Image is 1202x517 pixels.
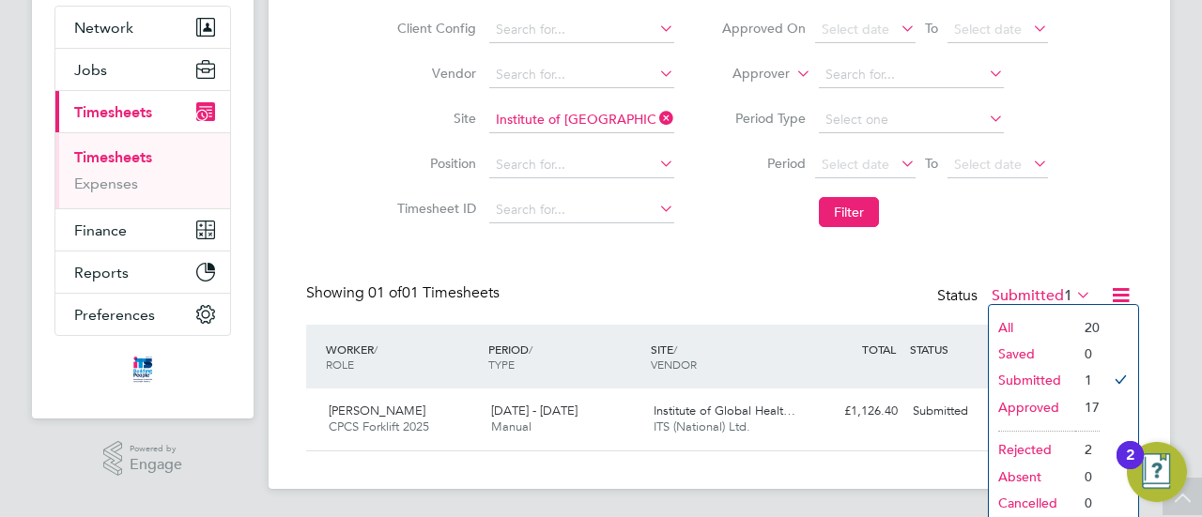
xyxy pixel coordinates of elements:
[646,332,809,381] div: SITE
[489,107,674,133] input: Search for...
[1075,367,1100,393] li: 1
[1075,490,1100,516] li: 0
[989,314,1075,341] li: All
[954,21,1022,38] span: Select date
[392,110,476,127] label: Site
[705,65,790,84] label: Approver
[392,155,476,172] label: Position
[392,20,476,37] label: Client Config
[954,156,1022,173] span: Select date
[326,357,354,372] span: ROLE
[103,441,183,477] a: Powered byEngage
[74,103,152,121] span: Timesheets
[489,152,674,178] input: Search for...
[822,21,889,38] span: Select date
[819,62,1004,88] input: Search for...
[368,283,500,302] span: 01 Timesheets
[55,209,230,251] button: Finance
[74,264,129,281] span: Reports
[489,17,674,43] input: Search for...
[1127,442,1187,502] button: Open Resource Center, 2 new notifications
[74,175,138,192] a: Expenses
[491,418,532,434] span: Manual
[1075,314,1100,341] li: 20
[55,251,230,293] button: Reports
[819,107,1004,133] input: Select one
[529,342,532,357] span: /
[374,342,378,357] span: /
[651,357,697,372] span: VENDOR
[721,110,806,127] label: Period Type
[989,394,1075,420] li: Approved
[392,65,476,82] label: Vendor
[329,403,425,418] span: [PERSON_NAME]
[329,418,429,434] span: CPCS Forklift 2025
[989,341,1075,367] li: Saved
[55,7,230,48] button: Network
[368,283,402,302] span: 01 of
[1075,341,1100,367] li: 0
[992,286,1091,305] label: Submitted
[489,197,674,223] input: Search for...
[862,342,896,357] span: TOTAL
[654,418,750,434] span: ITS (National) Ltd.
[673,342,677,357] span: /
[74,306,155,324] span: Preferences
[1075,436,1100,463] li: 2
[919,151,944,175] span: To
[721,155,806,172] label: Period
[808,396,905,427] div: £1,126.40
[488,357,515,372] span: TYPE
[654,403,795,418] span: Institute of Global Healt…
[55,132,230,208] div: Timesheets
[989,367,1075,393] li: Submitted
[819,197,879,227] button: Filter
[491,403,578,418] span: [DATE] - [DATE]
[55,294,230,335] button: Preferences
[321,332,484,381] div: WORKER
[905,332,1003,366] div: STATUS
[74,19,133,37] span: Network
[55,91,230,132] button: Timesheets
[919,16,944,40] span: To
[484,332,646,381] div: PERIOD
[1126,455,1134,479] div: 2
[1075,464,1100,490] li: 0
[74,221,127,239] span: Finance
[130,457,182,473] span: Engage
[55,49,230,90] button: Jobs
[489,62,674,88] input: Search for...
[74,61,107,79] span: Jobs
[1075,394,1100,420] li: 17
[989,490,1075,516] li: Cancelled
[989,464,1075,490] li: Absent
[130,441,182,457] span: Powered by
[1064,286,1072,305] span: 1
[306,283,503,303] div: Showing
[54,355,231,385] a: Go to home page
[905,396,1003,427] div: Submitted
[822,156,889,173] span: Select date
[392,200,476,217] label: Timesheet ID
[74,148,152,166] a: Timesheets
[130,355,156,385] img: itsconstruction-logo-retina.png
[989,436,1075,463] li: Rejected
[721,20,806,37] label: Approved On
[937,283,1095,310] div: Status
